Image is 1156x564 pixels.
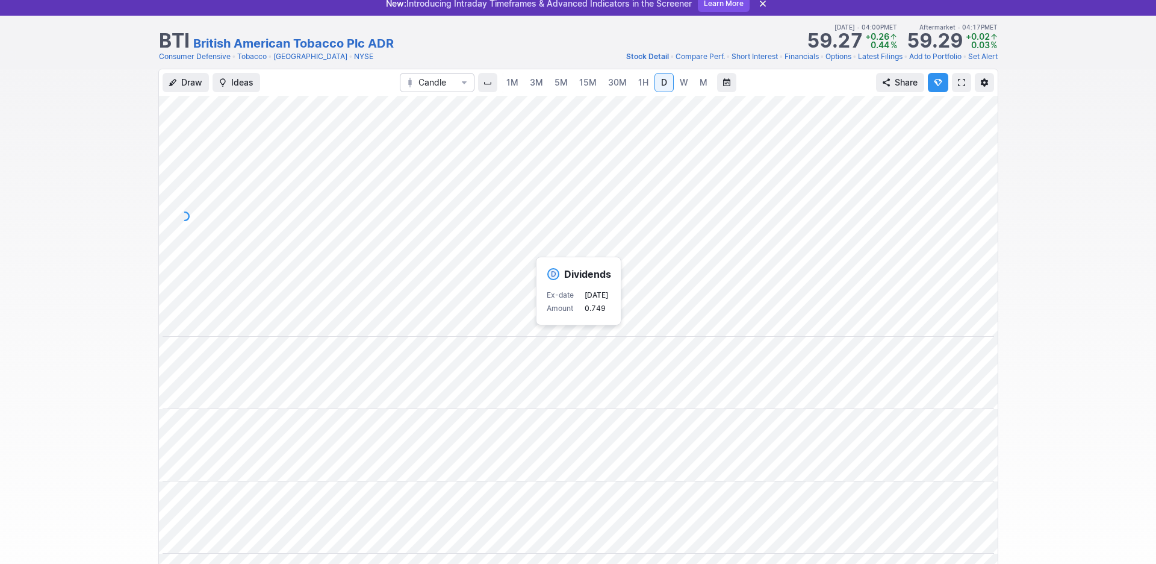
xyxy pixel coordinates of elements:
span: • [349,51,353,63]
a: Tobacco [237,51,267,63]
h4: Dividends [564,268,611,281]
strong: 59.27 [807,31,863,51]
p: Amount [547,302,583,315]
strong: 59.29 [907,31,963,51]
a: Fullscreen [952,73,971,92]
span: [DATE] 04:00PM ET [834,22,897,33]
span: Ideas [231,77,253,89]
span: • [726,51,730,63]
span: % [990,40,997,50]
a: 30M [603,73,632,92]
span: 5M [555,77,568,87]
a: W [674,73,694,92]
span: Share [895,77,918,89]
a: NYSE [354,51,373,63]
p: [DATE] [585,289,608,301]
a: Consumer Defensive [159,51,231,63]
span: 1M [506,77,518,87]
span: • [963,51,967,63]
span: • [853,51,857,63]
a: Set Alert [968,51,998,63]
span: +0.26 [865,31,889,42]
span: 0.03 [971,40,990,50]
h1: BTI [159,31,190,51]
a: Add to Portfolio [909,51,962,63]
button: Range [717,73,736,92]
span: W [680,77,688,87]
span: Draw [181,77,202,89]
span: Latest Filings [858,52,903,61]
span: Candle [418,77,456,89]
a: British American Tobacco Plc ADR [193,35,394,52]
a: Short Interest [732,51,778,63]
a: Latest Filings [858,51,903,63]
span: • [779,51,783,63]
span: Stock Detail [626,52,669,61]
span: • [268,51,272,63]
a: 3M [524,73,548,92]
a: 1M [501,73,524,92]
button: Share [876,73,924,92]
button: Ideas [213,73,260,92]
a: 1H [633,73,654,92]
span: 15M [579,77,597,87]
p: 0.749 [585,302,608,315]
span: 1H [638,77,648,87]
button: Chart Type [400,73,474,92]
span: • [904,51,908,63]
span: 3M [530,77,543,87]
a: Stock Detail [626,51,669,63]
span: • [232,51,236,63]
a: Compare Perf. [676,51,725,63]
span: Compare Perf. [676,52,725,61]
a: 15M [574,73,602,92]
button: Explore new features [928,73,948,92]
div: Event [536,257,621,325]
a: [GEOGRAPHIC_DATA] [273,51,347,63]
span: +0.02 [966,31,990,42]
button: Interval [478,73,497,92]
span: % [890,40,897,50]
a: D [654,73,674,92]
span: • [857,23,860,31]
span: Aftermarket 04:17PM ET [919,22,998,33]
a: M [694,73,713,92]
a: Financials [785,51,819,63]
a: Options [825,51,851,63]
span: M [700,77,707,87]
span: D [661,77,667,87]
span: 30M [608,77,627,87]
button: Draw [163,73,209,92]
button: Chart Settings [975,73,994,92]
span: • [957,23,960,31]
span: • [820,51,824,63]
span: • [670,51,674,63]
p: Ex-date [547,289,583,301]
span: 0.44 [871,40,889,50]
a: 5M [549,73,573,92]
